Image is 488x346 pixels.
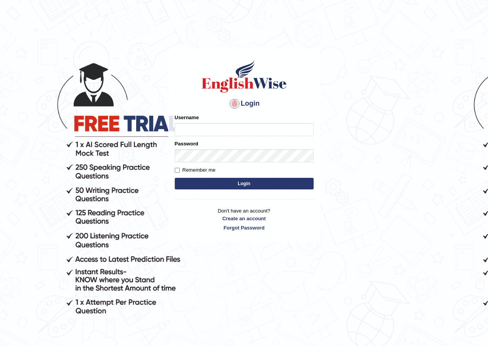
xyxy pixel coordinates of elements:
[175,168,180,173] input: Remember me
[175,207,314,231] p: Don't have an account?
[175,166,216,174] label: Remember me
[200,59,288,94] img: Logo of English Wise sign in for intelligent practice with AI
[175,114,199,121] label: Username
[175,98,314,110] h4: Login
[175,178,314,189] button: Login
[175,215,314,222] a: Create an account
[175,140,198,147] label: Password
[175,224,314,231] a: Forgot Password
